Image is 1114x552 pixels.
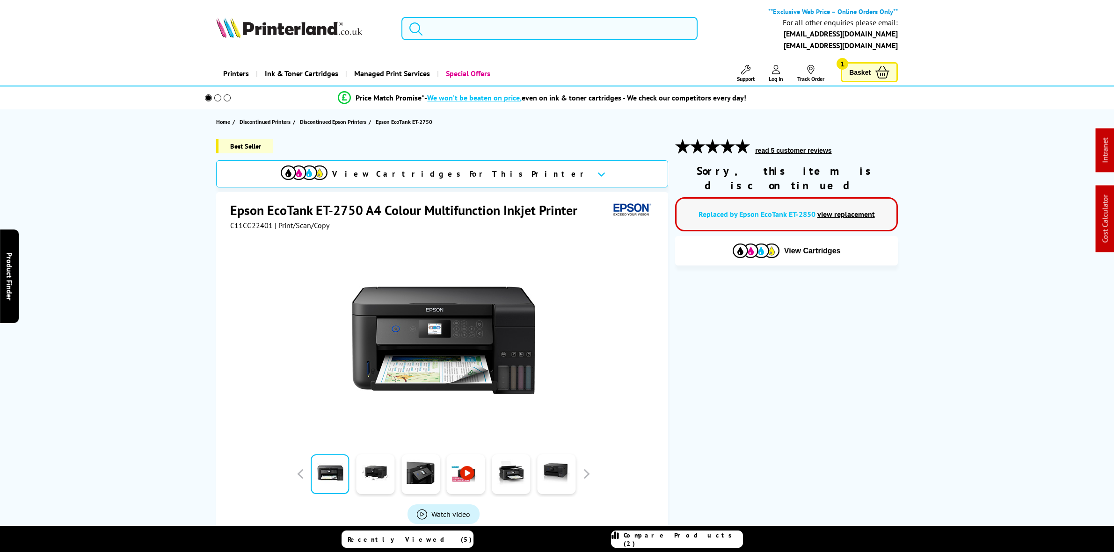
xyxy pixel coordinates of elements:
[817,209,875,219] a: view replacement
[352,249,535,432] img: Epson EcoTank ET-2750
[849,66,871,79] span: Basket
[376,117,432,127] span: Epson EcoTank ET-2750
[797,65,824,82] a: Track Order
[216,139,273,153] span: Best Seller
[216,17,362,38] img: Printerland Logo
[188,90,897,106] li: modal_Promise
[356,93,424,102] span: Price Match Promise*
[1100,195,1110,243] a: Cost Calculator
[611,530,743,548] a: Compare Products (2)
[216,117,233,127] a: Home
[784,247,841,255] span: View Cartridges
[1100,138,1110,163] a: Intranet
[752,146,834,155] button: read 5 customer reviews
[216,117,230,127] span: Home
[675,164,898,193] div: Sorry, this item is discontinued
[230,221,273,230] span: C11CG22401
[783,18,898,27] div: For all other enquiries please email:
[281,165,328,180] img: cmyk-icon.svg
[345,62,437,86] a: Managed Print Services
[408,504,480,524] a: Product_All_Videos
[699,209,815,219] a: Replaced by Epson EcoTank ET-2850
[300,117,366,127] span: Discontinued Epson Printers
[240,117,291,127] span: Discontinued Printers
[216,62,256,86] a: Printers
[837,58,848,70] span: 1
[240,117,293,127] a: Discontinued Printers
[682,243,891,258] button: View Cartridges
[5,252,14,300] span: Product Finder
[424,93,746,102] div: - even on ink & toner cartridges - We check our competitors every day!
[348,535,472,544] span: Recently Viewed (5)
[610,201,653,219] img: Epson
[437,62,497,86] a: Special Offers
[841,62,898,82] a: Basket 1
[784,41,898,50] a: [EMAIL_ADDRESS][DOMAIN_NAME]
[230,201,587,219] h1: Epson EcoTank ET-2750 A4 Colour Multifunction Inkjet Printer
[265,62,338,86] span: Ink & Toner Cartridges
[768,7,898,16] b: **Exclusive Web Price – Online Orders Only**
[769,75,783,82] span: Log In
[376,117,435,127] a: Epson EcoTank ET-2750
[737,65,755,82] a: Support
[431,509,470,519] span: Watch video
[624,531,743,548] span: Compare Products (2)
[733,244,779,258] img: Cartridges
[737,75,755,82] span: Support
[427,93,522,102] span: We won’t be beaten on price,
[332,169,590,179] span: View Cartridges For This Printer
[300,117,369,127] a: Discontinued Epson Printers
[216,17,390,40] a: Printerland Logo
[784,29,898,38] a: [EMAIL_ADDRESS][DOMAIN_NAME]
[256,62,345,86] a: Ink & Toner Cartridges
[342,530,473,548] a: Recently Viewed (5)
[275,221,329,230] span: | Print/Scan/Copy
[769,65,783,82] a: Log In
